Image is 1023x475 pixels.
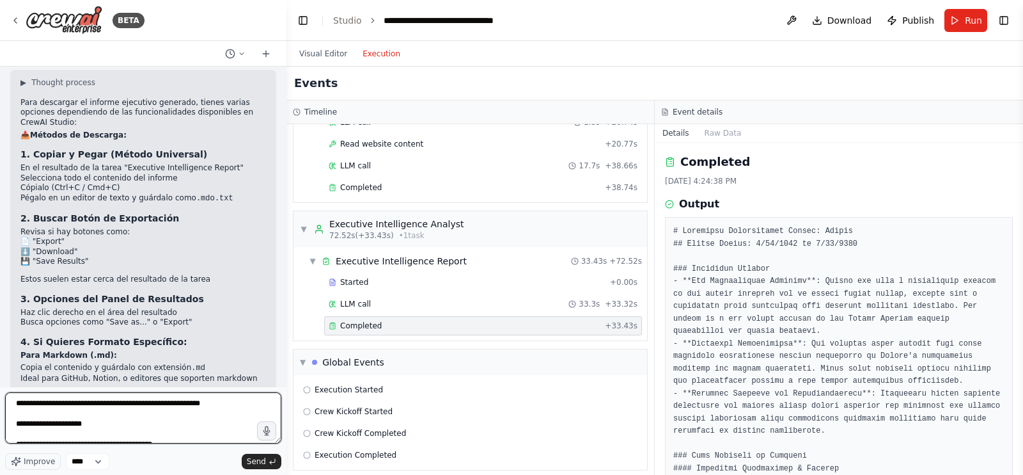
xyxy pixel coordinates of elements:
span: • 1 task [399,230,425,241]
span: Read website content [340,139,423,149]
div: Global Events [322,356,384,369]
button: Click to speak your automation idea [257,421,276,440]
strong: 3. Opciones del Panel de Resultados [20,294,204,304]
p: Para descargar el informe ejecutivo generado, tienes varias opciones dependiendo de las funcional... [20,98,266,128]
span: 72.52s (+33.43s) [329,230,394,241]
span: ▼ [300,357,306,367]
li: 📄 "Export" [20,237,266,247]
strong: Métodos de Descarga: [30,131,127,140]
button: Show right sidebar [995,12,1013,29]
a: Studio [333,15,362,26]
button: Improve [5,453,61,470]
strong: 2. Buscar Botón de Exportación [20,213,179,223]
span: Download [827,14,872,27]
span: 33.43s [581,256,607,266]
span: 17.7s [579,161,600,171]
span: ▼ [309,256,316,266]
li: 💾 "Save Results" [20,257,266,267]
span: Run [965,14,982,27]
button: Switch to previous chat [220,46,251,61]
li: Busca opciones como "Save as..." o "Export" [20,318,266,328]
h2: Events [294,74,338,92]
code: .md [196,194,210,203]
h2: Completed [680,153,750,171]
button: Execution [355,46,408,61]
li: Estos suelen estar cerca del resultado de la tarea [20,275,266,285]
strong: 4. Si Quieres Formato Específico: [20,337,187,347]
button: Raw Data [697,124,749,142]
button: Start a new chat [256,46,276,61]
div: Executive Intelligence Analyst [329,218,464,230]
span: Started [340,277,368,287]
span: Publish [902,14,934,27]
span: Execution Started [315,385,383,395]
strong: Para Markdown (.md): [20,351,117,360]
button: Download [807,9,877,32]
li: Pégalo en un editor de texto y guárdalo como o [20,193,266,204]
span: ▼ [300,224,308,234]
h3: Timeline [304,107,337,117]
li: Cópialo (Ctrl+C / Cmd+C) [20,183,266,193]
button: Publish [882,9,939,32]
span: + 38.66s [605,161,637,171]
div: [DATE] 4:24:38 PM [665,176,1013,186]
span: LLM call [340,161,371,171]
h3: Output [679,197,719,212]
button: Hide left sidebar [294,12,312,29]
span: Improve [24,456,55,467]
button: Run [944,9,987,32]
div: Executive Intelligence Report [336,255,467,268]
span: Send [247,456,266,467]
button: ▶Thought process [20,77,95,88]
button: Details [655,124,697,142]
span: + 0.00s [610,277,637,287]
li: Haz clic derecho en el área del resultado [20,308,266,318]
span: ▶ [20,77,26,88]
li: En el resultado de la tarea "Executive Intelligence Report" [20,163,266,173]
span: Execution Completed [315,450,396,460]
li: Copia el contenido y guárdalo con extensión [20,363,266,374]
li: ⬇️ "Download" [20,247,266,257]
span: Thought process [31,77,95,88]
span: + 20.77s [605,139,637,149]
span: Completed [340,321,382,331]
button: Send [242,454,281,469]
span: 33.3s [579,299,600,309]
span: Completed [340,182,382,193]
code: .txt [215,194,233,203]
div: BETA [113,13,144,28]
h2: 📥 [20,131,266,141]
span: Crew Kickoff Started [315,407,393,417]
strong: 1. Copiar y Pegar (Método Universal) [20,149,207,159]
span: + 72.52s [609,256,642,266]
li: Revisa si hay botones como: [20,227,266,267]
li: Ideal para GitHub, Notion, o editores que soporten markdown [20,374,266,384]
code: .md [191,364,205,373]
span: + 38.74s [605,182,637,193]
nav: breadcrumb [333,14,527,27]
span: + 33.43s [605,321,637,331]
span: LLM call [340,299,371,309]
h3: Event details [673,107,722,117]
span: + 33.32s [605,299,637,309]
button: Visual Editor [292,46,355,61]
img: Logo [26,6,102,35]
span: Crew Kickoff Completed [315,428,406,439]
li: Selecciona todo el contenido del informe [20,173,266,184]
